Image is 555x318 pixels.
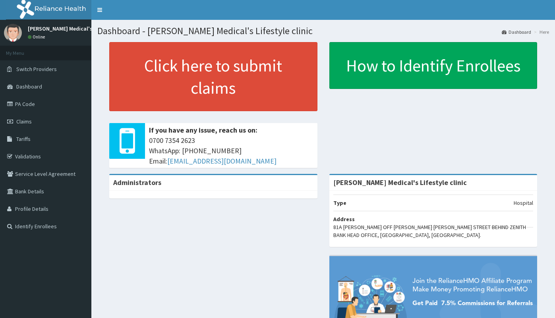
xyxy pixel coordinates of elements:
strong: [PERSON_NAME] Medical's Lifestyle clinic [333,178,467,187]
b: Type [333,199,346,206]
span: Claims [16,118,32,125]
h1: Dashboard - [PERSON_NAME] Medical's Lifestyle clinic [97,26,549,36]
a: How to Identify Enrollees [329,42,538,89]
b: Administrators [113,178,161,187]
a: [EMAIL_ADDRESS][DOMAIN_NAME] [167,156,277,166]
span: Dashboard [16,83,42,90]
b: If you have any issue, reach us on: [149,125,257,135]
img: User Image [4,24,22,42]
a: Online [28,34,47,40]
span: Tariffs [16,135,31,143]
a: Click here to submit claims [109,42,317,111]
p: Hospital [514,199,533,207]
b: Address [333,216,355,223]
li: Here [532,29,549,35]
span: Switch Providers [16,66,57,73]
p: [PERSON_NAME] Medical's Lifestyle Clinic [28,26,131,31]
a: Dashboard [502,29,531,35]
span: 0700 7354 2623 WhatsApp: [PHONE_NUMBER] Email: [149,135,313,166]
p: 81A [PERSON_NAME] OFF [PERSON_NAME] [PERSON_NAME] STREET BEHIND ZENITH BANK HEAD OFFICE, [GEOGRAP... [333,223,534,239]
